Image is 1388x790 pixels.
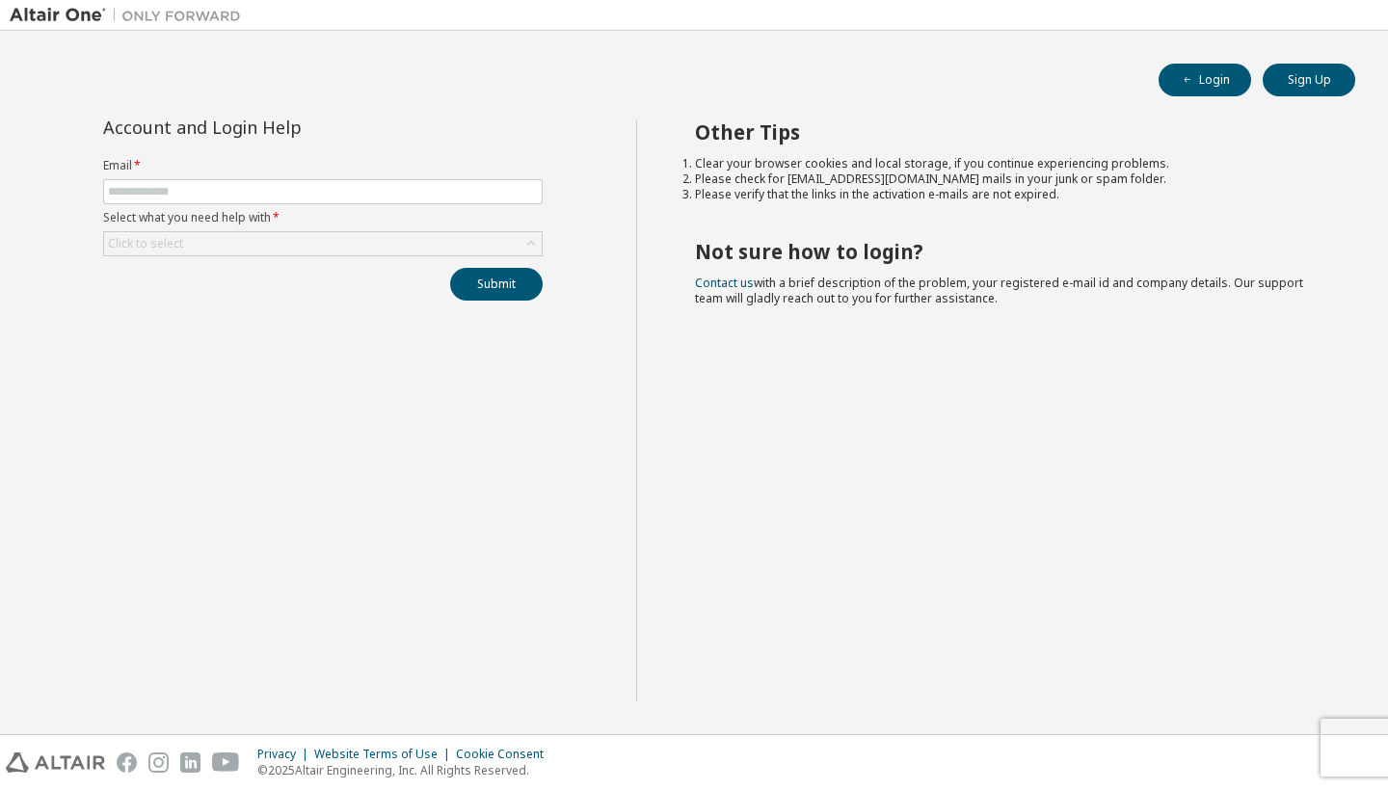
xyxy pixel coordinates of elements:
[1263,64,1355,96] button: Sign Up
[695,239,1321,264] h2: Not sure how to login?
[212,752,240,773] img: youtube.svg
[695,171,1321,187] li: Please check for [EMAIL_ADDRESS][DOMAIN_NAME] mails in your junk or spam folder.
[314,747,456,762] div: Website Terms of Use
[117,752,137,773] img: facebook.svg
[1159,64,1251,96] button: Login
[450,268,543,301] button: Submit
[6,752,105,773] img: altair_logo.svg
[695,156,1321,171] li: Clear your browser cookies and local storage, if you continue experiencing problems.
[148,752,169,773] img: instagram.svg
[695,275,1303,306] span: with a brief description of the problem, your registered e-mail id and company details. Our suppo...
[103,158,543,173] label: Email
[103,119,455,135] div: Account and Login Help
[695,275,754,291] a: Contact us
[695,187,1321,202] li: Please verify that the links in the activation e-mails are not expired.
[103,210,543,225] label: Select what you need help with
[695,119,1321,145] h2: Other Tips
[257,747,314,762] div: Privacy
[104,232,542,255] div: Click to select
[257,762,555,778] p: © 2025 Altair Engineering, Inc. All Rights Reserved.
[108,236,183,251] div: Click to select
[10,6,251,25] img: Altair One
[456,747,555,762] div: Cookie Consent
[180,752,200,773] img: linkedin.svg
